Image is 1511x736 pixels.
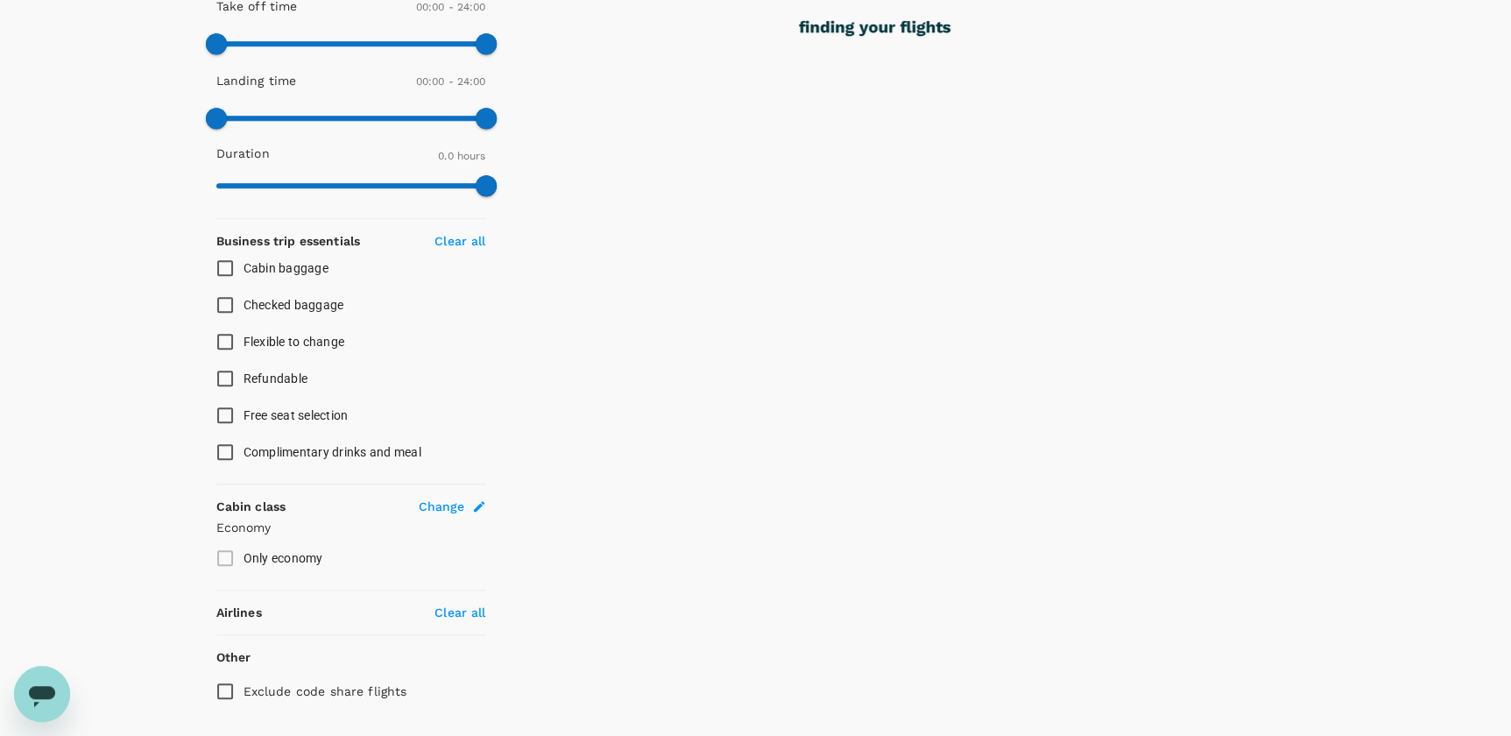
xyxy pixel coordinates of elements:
[244,445,421,459] span: Complimentary drinks and meal
[244,261,328,275] span: Cabin baggage
[216,605,262,619] strong: Airlines
[799,21,950,37] g: finding your flights
[416,1,486,13] span: 00:00 - 24:00
[244,683,407,700] p: Exclude code share flights
[438,150,485,162] span: 0.0 hours
[216,648,251,666] p: Other
[216,72,297,89] p: Landing time
[434,232,485,250] p: Clear all
[434,604,485,621] p: Clear all
[14,666,70,722] iframe: Button to launch messaging window
[244,372,308,386] span: Refundable
[244,298,344,312] span: Checked baggage
[244,335,345,349] span: Flexible to change
[244,408,349,422] span: Free seat selection
[416,75,486,88] span: 00:00 - 24:00
[419,498,465,515] span: Change
[216,145,270,162] p: Duration
[216,519,486,536] p: Economy
[216,234,361,248] strong: Business trip essentials
[244,551,323,565] span: Only economy
[216,499,286,513] strong: Cabin class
